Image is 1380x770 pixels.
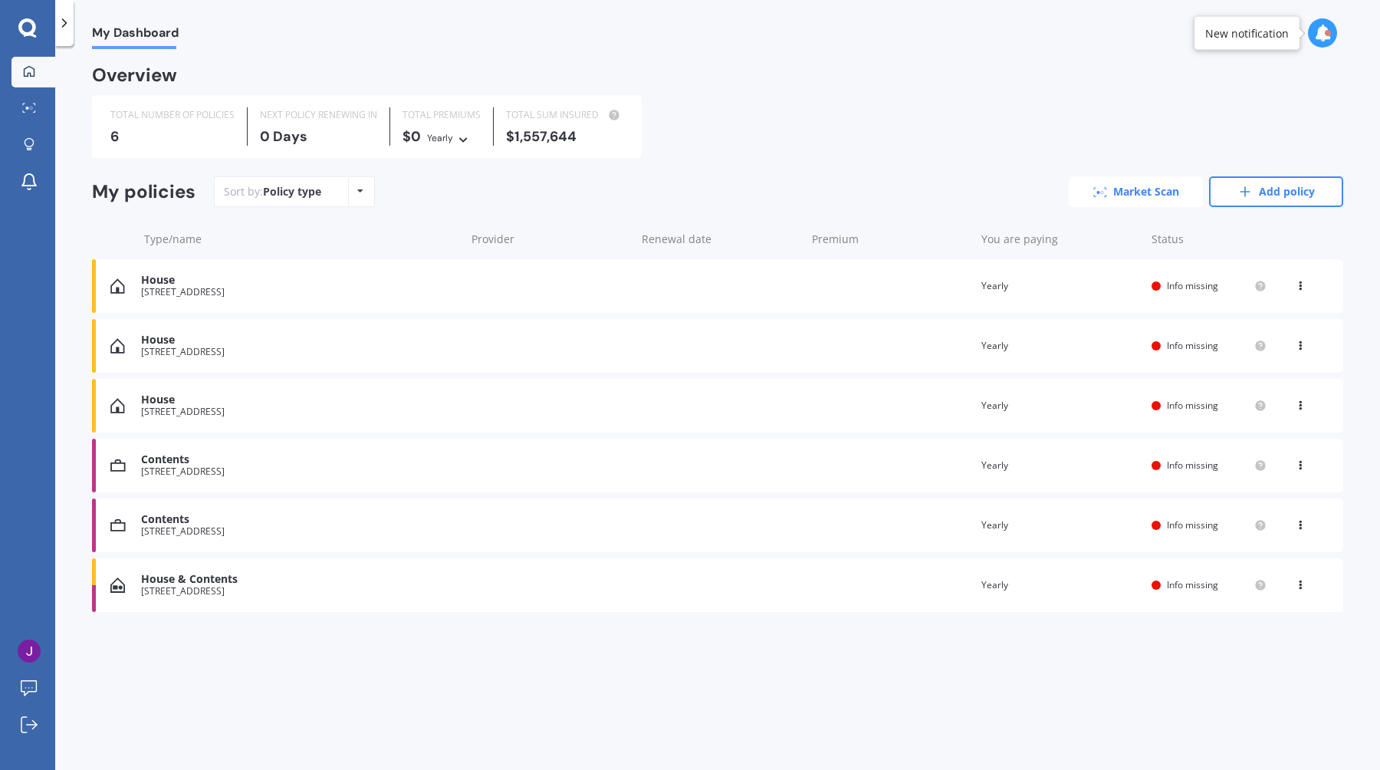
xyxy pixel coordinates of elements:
a: Market Scan [1069,176,1203,207]
div: Type/name [144,232,459,247]
div: 6 [110,129,235,144]
div: Policy type [263,184,321,199]
div: Yearly [981,278,1139,294]
span: Info missing [1167,459,1218,472]
img: ACg8ocKdDPs1SXrflZ2Rif-qKRPGS7mH5D5Zucf8Hh_GfLZbE4infg=s96-c [18,640,41,663]
div: [STREET_ADDRESS] [141,586,458,597]
div: Premium [812,232,970,247]
div: House [141,334,458,347]
div: My policies [92,181,195,203]
div: TOTAL PREMIUMS [402,107,481,123]
img: House & Contents [110,577,125,593]
div: Contents [141,453,458,466]
div: Sort by: [224,184,321,199]
div: You are paying [981,232,1139,247]
img: House [110,278,125,294]
div: Yearly [981,458,1139,473]
div: House [141,393,458,406]
div: [STREET_ADDRESS] [141,347,458,357]
div: [STREET_ADDRESS] [141,287,458,298]
span: Info missing [1167,518,1218,531]
div: $0 [402,129,481,146]
div: Yearly [981,398,1139,413]
a: Add policy [1209,176,1343,207]
div: [STREET_ADDRESS] [141,406,458,417]
div: Contents [141,513,458,526]
img: House [110,398,125,413]
div: [STREET_ADDRESS] [141,526,458,537]
span: Info missing [1167,339,1218,352]
div: [STREET_ADDRESS] [141,466,458,477]
div: Yearly [981,338,1139,354]
div: TOTAL SUM INSURED [506,107,623,123]
img: Contents [110,518,126,533]
div: $1,557,644 [506,129,623,144]
div: Yearly [427,130,453,146]
div: Yearly [981,577,1139,593]
div: Overview [92,67,177,83]
img: Contents [110,458,126,473]
span: Info missing [1167,399,1218,412]
div: TOTAL NUMBER OF POLICIES [110,107,235,123]
img: House [110,338,125,354]
div: Renewal date [642,232,800,247]
span: My Dashboard [92,25,179,46]
span: Info missing [1167,279,1218,292]
div: House [141,274,458,287]
div: 0 Days [260,129,377,144]
div: New notification [1205,25,1289,41]
div: Provider [472,232,629,247]
div: NEXT POLICY RENEWING IN [260,107,377,123]
div: Status [1152,232,1267,247]
div: Yearly [981,518,1139,533]
span: Info missing [1167,578,1218,591]
div: House & Contents [141,573,458,586]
